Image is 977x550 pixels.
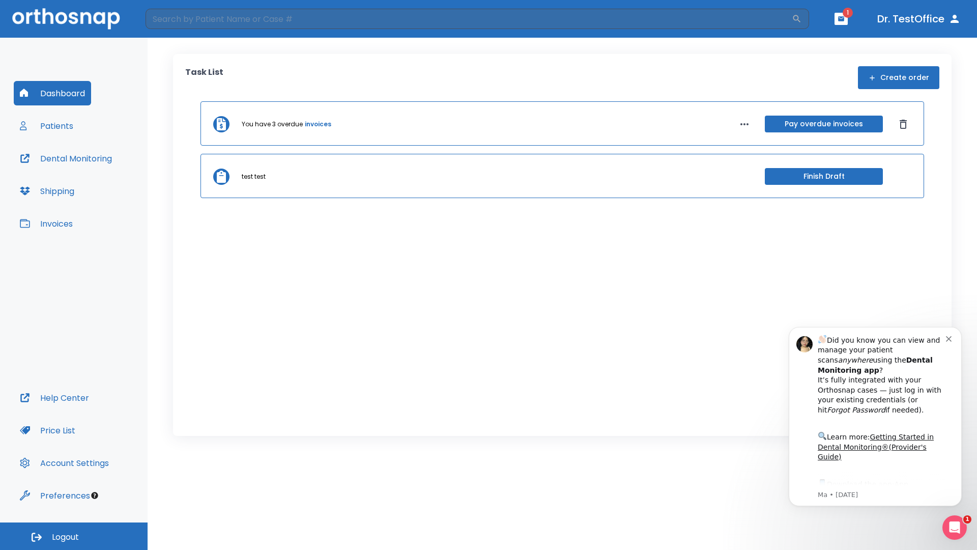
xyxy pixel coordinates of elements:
[14,146,118,171] button: Dental Monitoring
[14,483,96,508] button: Preferences
[963,515,971,524] span: 1
[52,532,79,543] span: Logout
[14,451,115,475] button: Account Settings
[773,314,977,545] iframe: Intercom notifications message
[146,9,792,29] input: Search by Patient Name or Case #
[895,116,911,132] button: Dismiss
[873,10,965,28] button: Dr. TestOffice
[90,491,99,500] div: Tooltip anchor
[765,116,883,132] button: Pay overdue invoices
[14,418,81,443] button: Price List
[12,8,120,29] img: Orthosnap
[858,66,939,89] button: Create order
[14,114,79,138] button: Patients
[185,66,223,89] p: Task List
[242,120,303,129] p: You have 3 overdue
[305,120,331,129] a: invoices
[942,515,967,540] iframe: Intercom live chat
[843,8,853,18] span: 1
[242,172,266,181] p: test test
[14,211,79,236] button: Invoices
[14,179,80,203] button: Shipping
[14,81,91,105] button: Dashboard
[765,168,883,185] button: Finish Draft
[14,386,95,410] button: Help Center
